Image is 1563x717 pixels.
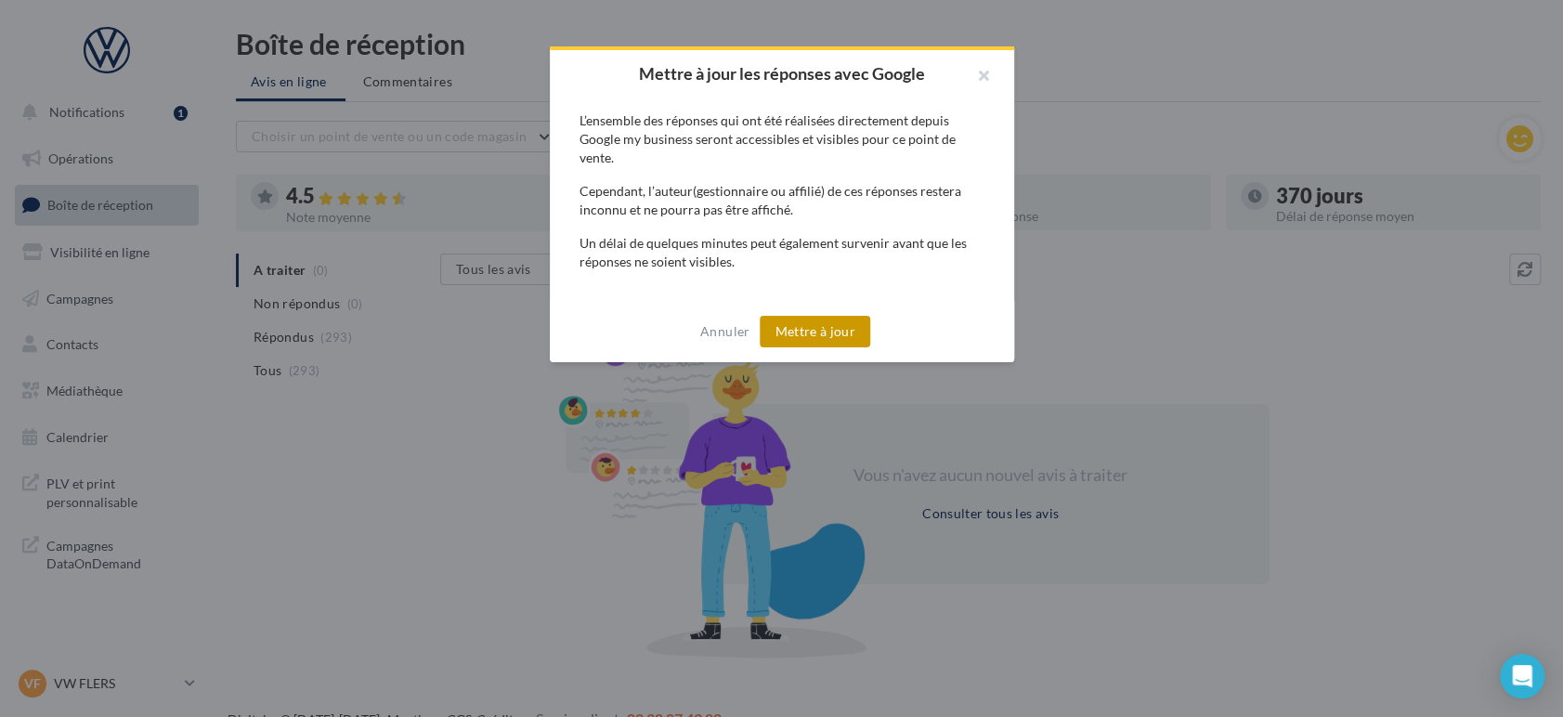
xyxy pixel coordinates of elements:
h2: Mettre à jour les réponses avec Google [580,65,984,82]
span: L’ensemble des réponses qui ont été réalisées directement depuis Google my business seront access... [580,112,956,165]
div: Open Intercom Messenger [1500,654,1544,698]
button: Mettre à jour [760,316,870,347]
div: Un délai de quelques minutes peut également survenir avant que les réponses ne soient visibles. [580,234,984,271]
button: Annuler [693,320,757,343]
div: Cependant, l’auteur(gestionnaire ou affilié) de ces réponses restera inconnu et ne pourra pas êtr... [580,182,984,219]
